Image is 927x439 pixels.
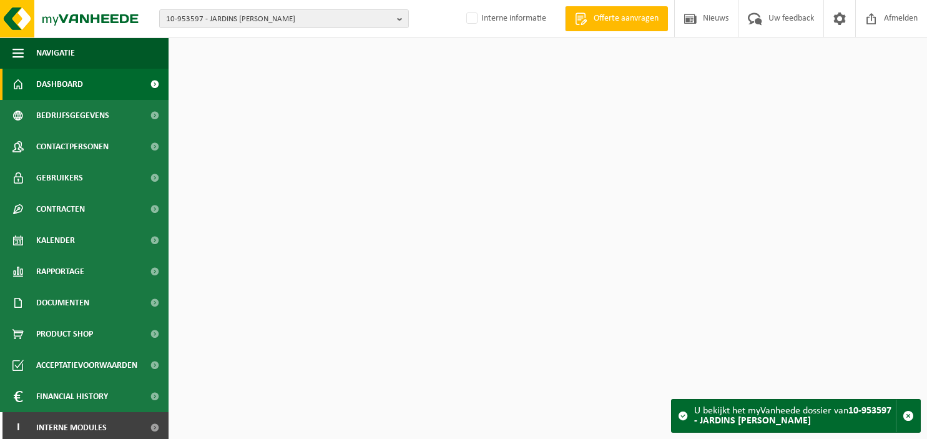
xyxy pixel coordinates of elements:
span: Contactpersonen [36,131,109,162]
span: Kalender [36,225,75,256]
button: 10-953597 - JARDINS [PERSON_NAME] [159,9,409,28]
span: Navigatie [36,37,75,69]
span: Bedrijfsgegevens [36,100,109,131]
span: Product Shop [36,318,93,350]
span: Dashboard [36,69,83,100]
span: Gebruikers [36,162,83,194]
span: Offerte aanvragen [591,12,662,25]
strong: 10-953597 - JARDINS [PERSON_NAME] [694,406,891,426]
a: Offerte aanvragen [565,6,668,31]
span: Acceptatievoorwaarden [36,350,137,381]
label: Interne informatie [464,9,546,28]
span: Documenten [36,287,89,318]
span: Rapportage [36,256,84,287]
span: Financial History [36,381,108,412]
span: Contracten [36,194,85,225]
span: 10-953597 - JARDINS [PERSON_NAME] [166,10,392,29]
div: U bekijkt het myVanheede dossier van [694,400,896,432]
